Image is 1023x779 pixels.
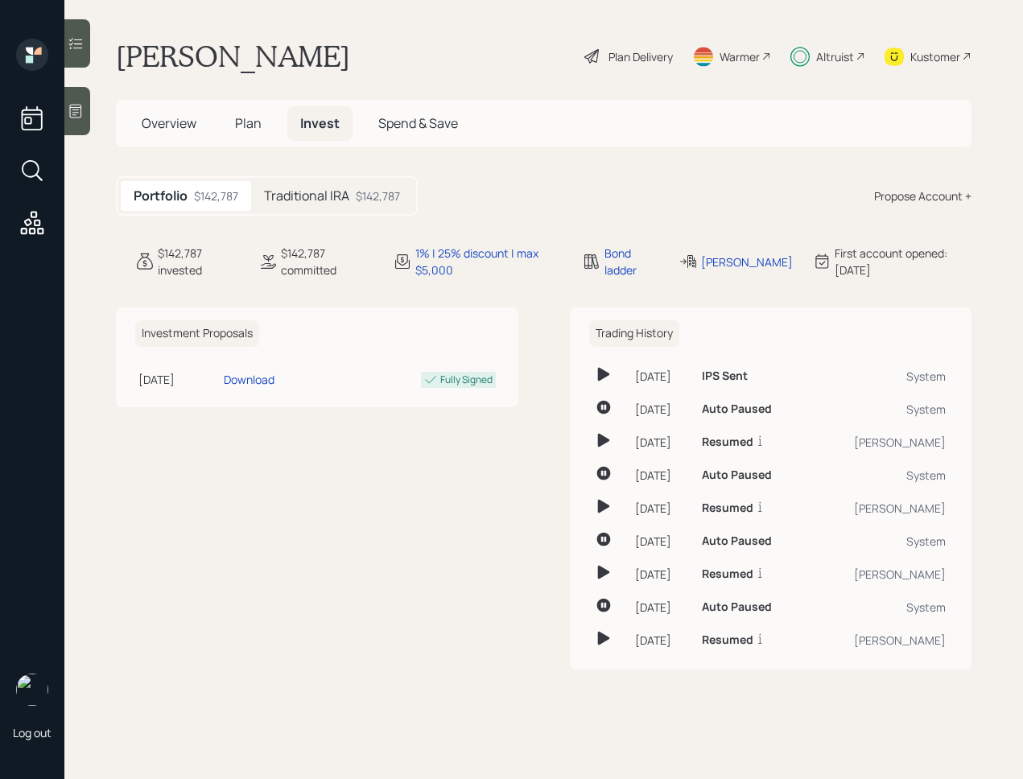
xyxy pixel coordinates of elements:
[815,500,946,517] div: [PERSON_NAME]
[815,401,946,418] div: System
[702,468,772,482] h6: Auto Paused
[415,245,563,278] div: 1% | 25% discount | max $5,000
[815,599,946,616] div: System
[158,245,239,278] div: $142,787 invested
[635,599,689,616] div: [DATE]
[702,501,753,515] h6: Resumed
[702,402,772,416] h6: Auto Paused
[815,533,946,550] div: System
[300,114,340,132] span: Invest
[701,253,793,270] div: [PERSON_NAME]
[635,632,689,649] div: [DATE]
[635,467,689,484] div: [DATE]
[281,245,373,278] div: $142,787 committed
[635,401,689,418] div: [DATE]
[224,371,274,388] div: Download
[815,434,946,451] div: [PERSON_NAME]
[874,188,971,204] div: Propose Account +
[589,320,679,347] h6: Trading History
[635,566,689,583] div: [DATE]
[815,632,946,649] div: [PERSON_NAME]
[13,725,52,740] div: Log out
[835,245,971,278] div: First account opened: [DATE]
[116,39,350,74] h1: [PERSON_NAME]
[194,188,238,204] div: $142,787
[702,534,772,548] h6: Auto Paused
[440,373,493,387] div: Fully Signed
[235,114,262,132] span: Plan
[702,633,753,647] h6: Resumed
[135,320,259,347] h6: Investment Proposals
[635,533,689,550] div: [DATE]
[815,368,946,385] div: System
[702,369,748,383] h6: IPS Sent
[264,188,349,204] h5: Traditional IRA
[720,48,760,65] div: Warmer
[815,467,946,484] div: System
[138,371,217,388] div: [DATE]
[702,567,753,581] h6: Resumed
[702,600,772,614] h6: Auto Paused
[910,48,960,65] div: Kustomer
[635,500,689,517] div: [DATE]
[142,114,196,132] span: Overview
[356,188,400,204] div: $142,787
[635,368,689,385] div: [DATE]
[604,245,658,278] div: Bond ladder
[635,434,689,451] div: [DATE]
[702,435,753,449] h6: Resumed
[608,48,673,65] div: Plan Delivery
[816,48,854,65] div: Altruist
[16,674,48,706] img: retirable_logo.png
[815,566,946,583] div: [PERSON_NAME]
[378,114,458,132] span: Spend & Save
[134,188,188,204] h5: Portfolio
